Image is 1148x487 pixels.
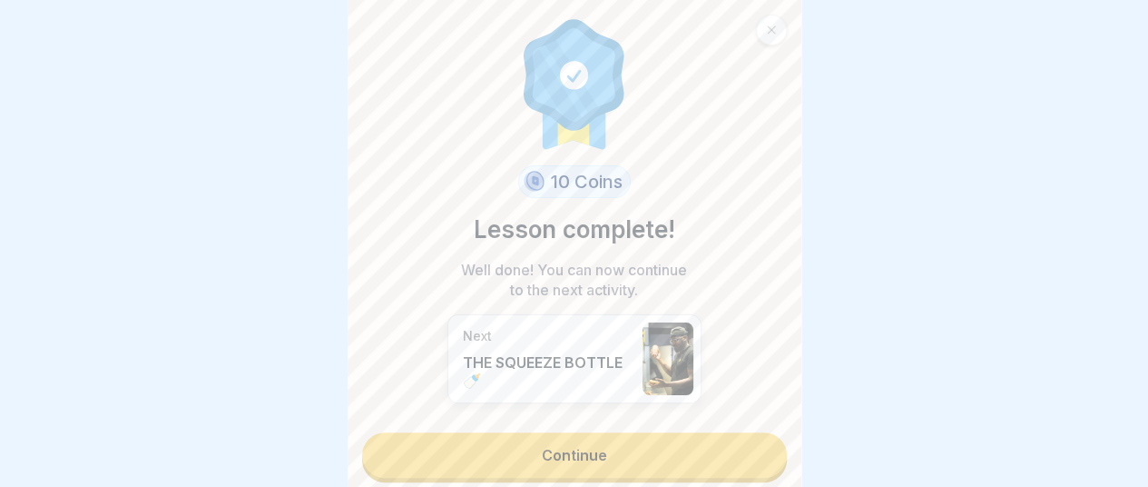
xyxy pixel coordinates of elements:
[514,15,635,151] img: completion.svg
[474,213,675,247] p: Lesson complete!
[518,165,631,198] div: 10 Coins
[463,328,633,344] p: Next
[463,353,633,390] p: THE SQUEEZE BOTTLE 🍼
[521,168,547,195] img: coin.svg
[362,432,787,478] a: Continue
[456,260,692,300] p: Well done! You can now continue to the next activity.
